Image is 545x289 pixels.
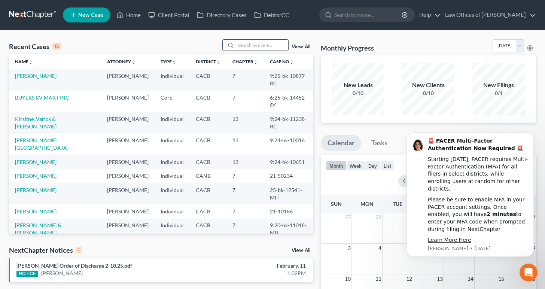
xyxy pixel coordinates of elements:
div: New Leads [332,81,384,89]
a: DebtorCC [250,8,293,22]
td: CACB [190,69,226,90]
td: CACB [190,183,226,204]
a: Chapterunfold_more [232,59,258,64]
span: 13 [436,274,444,283]
td: 13 [226,112,264,133]
td: CACB [190,204,226,218]
span: Tue [393,201,402,207]
span: 15 [497,274,505,283]
div: February, 11 [214,262,306,270]
td: 9:24-bk-10651 [264,155,313,169]
td: [PERSON_NAME] [101,183,155,204]
div: 1 [76,247,82,253]
td: 13 [226,155,264,169]
div: New Clients [402,81,454,89]
a: Attorneyunfold_more [107,59,136,64]
a: [PERSON_NAME] [15,159,57,165]
td: Individual [155,183,190,204]
a: Typeunfold_more [161,59,176,64]
td: CANB [190,169,226,183]
span: New Case [78,12,103,18]
a: Kirstine, Varick & [PERSON_NAME] [15,116,57,130]
input: Search by name... [334,8,403,22]
td: CACB [190,112,226,133]
button: week [346,161,365,171]
a: [PERSON_NAME] & [PERSON_NAME] [15,222,61,236]
td: Individual [155,69,190,90]
a: Help [415,8,441,22]
div: NextChapter Notices [9,246,82,255]
td: CACB [190,134,226,155]
a: [PERSON_NAME] [15,173,57,179]
td: 7 [226,219,264,240]
button: month [326,161,346,171]
button: list [380,161,395,171]
a: View All [292,44,310,49]
span: 10 [344,274,351,283]
td: 7 [226,169,264,183]
i: unfold_more [172,60,176,64]
span: 28 [375,213,382,222]
td: 6:25-bk-14452-SY [264,91,313,112]
a: BUYERS RV MART INC [15,94,69,101]
td: 7 [226,204,264,218]
td: [PERSON_NAME] [101,91,155,112]
td: [PERSON_NAME] [101,69,155,90]
span: Sun [331,201,342,207]
i: unfold_more [216,60,220,64]
span: 3 [347,244,351,253]
a: Case Nounfold_more [270,59,294,64]
a: [PERSON_NAME][GEOGRAPHIC_DATA] [15,137,68,151]
td: 7 [226,69,264,90]
a: Law Offices of [PERSON_NAME] [441,8,536,22]
td: Individual [155,112,190,133]
a: Home [113,8,144,22]
div: 0/1 [472,89,525,97]
td: [PERSON_NAME] [101,169,155,183]
td: 21-10186 [264,204,313,218]
td: 9:25-bk-10877-RC [264,69,313,90]
input: Search by name... [236,40,288,51]
td: 9:24-bk-10016 [264,134,313,155]
span: 27 [344,213,351,222]
i: unfold_more [28,60,33,64]
a: View All [292,248,310,253]
span: Mon [360,201,374,207]
a: [PERSON_NAME] [41,270,83,277]
td: 7 [226,183,264,204]
div: New Filings [472,81,525,89]
td: 7 [226,91,264,112]
button: day [365,161,380,171]
td: CACB [190,155,226,169]
td: CACB [190,91,226,112]
td: [PERSON_NAME] [101,134,155,155]
div: 0/10 [332,89,384,97]
div: NOTICE [16,271,38,277]
span: 11 [375,274,382,283]
i: unfold_more [131,60,136,64]
iframe: Intercom live chat [520,264,538,282]
a: Calendar [321,135,361,151]
td: Individual [155,204,190,218]
div: 1:02PM [214,270,306,277]
a: Directory Cases [193,8,250,22]
div: 0/10 [402,89,454,97]
a: Tasks [365,135,394,151]
a: [PERSON_NAME] [15,73,57,79]
td: 9:24-bk-11238-RC [264,112,313,133]
i: unfold_more [289,60,294,64]
h3: Monthly Progress [321,43,374,52]
td: [PERSON_NAME] [101,155,155,169]
iframe: Intercom notifications message [395,121,545,269]
span: 14 [467,274,474,283]
i: unfold_more [253,60,258,64]
td: Corp [155,91,190,112]
td: 25-bk-12541-MH [264,183,313,204]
